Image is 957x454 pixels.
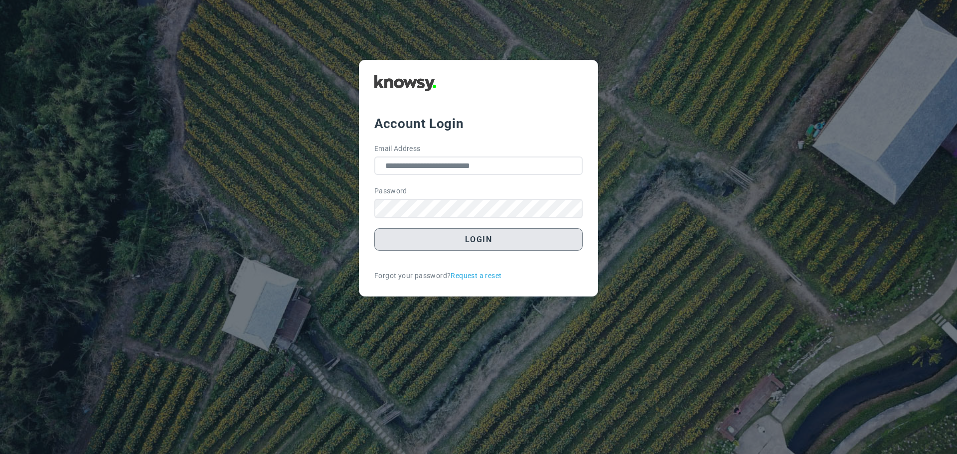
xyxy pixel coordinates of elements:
[374,144,421,154] label: Email Address
[374,271,583,281] div: Forgot your password?
[451,271,501,281] a: Request a reset
[374,115,583,133] div: Account Login
[374,186,407,196] label: Password
[374,228,583,251] button: Login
